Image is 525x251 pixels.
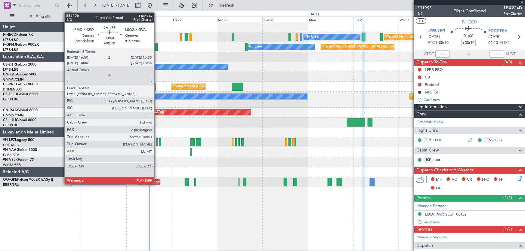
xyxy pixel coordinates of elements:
[424,97,522,102] div: Add new
[71,138,85,147] div: No Crew
[3,178,53,182] a: OO-GPEFalcon 900EX EASy II
[416,226,432,233] span: Services
[3,67,19,72] a: LFPB/LBG
[3,38,19,42] a: LFPB/LBG
[3,148,37,152] a: 9H-YAAGlobal 5000
[416,167,474,174] span: Dispatch Checks and Weather
[3,83,39,86] a: CS-RRCFalcon 900LX
[3,158,34,162] a: 9H-VSLKFalcon 7X
[3,109,17,112] span: CN-RAK
[3,83,16,86] span: CS-RRC
[3,43,16,47] span: F-GPNJ
[3,113,24,118] a: GMMN/CMN
[3,109,38,112] a: CN-RAKGlobal 6000
[482,177,489,183] span: FFC
[417,119,443,125] a: Schedule Crew
[3,73,17,76] span: CN-KAS
[416,127,439,134] span: Flight Crew
[416,59,447,66] span: Dispatch To-Dos
[424,51,434,57] span: ATOT
[428,28,445,34] span: LFPB LBG
[428,34,440,40] span: [DATE]
[126,17,172,22] div: Thu 28
[353,17,399,22] div: Tue 2
[425,82,439,87] div: Prebrief
[3,118,16,122] span: CS-JHH
[503,59,512,65] span: (0/3)
[139,177,248,186] div: Planned Maint [GEOGRAPHIC_DATA] ([GEOGRAPHIC_DATA] National)
[3,158,18,162] span: 9H-VSLK
[436,177,442,183] span: MF
[323,42,417,51] div: Planned Maint [GEOGRAPHIC_DATA] ([GEOGRAPHIC_DATA])
[81,17,126,22] div: Wed 27
[417,11,432,16] span: 1/2
[417,203,446,209] a: Manage Permits
[439,40,449,46] span: 05:10
[505,51,515,57] span: ALDT
[3,63,16,66] span: CS-DTR
[37,177,138,186] div: No Crew [GEOGRAPHIC_DATA] ([GEOGRAPHIC_DATA] National)
[467,177,472,183] span: CR
[428,40,437,46] span: ETOT
[416,104,447,111] span: Leg Information
[425,212,466,217] div: EDDF ARR SLOT 0615z
[417,5,432,11] span: 531995
[417,234,447,240] a: Manage Services
[3,93,17,96] span: CS-DOU
[3,63,36,66] a: CS-DTRFalcon 2000
[416,147,439,154] span: Cabin Crew
[309,12,319,17] div: [DATE]
[435,51,450,58] input: --:--
[3,77,24,82] a: GMMN/CMN
[462,19,477,25] span: F-HECD
[3,148,17,152] span: 9H-YAA
[425,90,439,95] div: NRS ISP
[3,87,22,92] a: DNMM/LOS
[453,8,486,14] div: Flight Confirmed
[488,34,501,40] span: [DATE]
[305,32,319,41] div: No Crew
[424,137,434,143] div: CP
[484,137,494,143] div: CS
[464,33,473,39] span: 01:00
[3,118,36,122] a: CS-JHHGlobal 6000
[503,11,522,16] span: Pref Charter
[435,137,449,143] a: PHL
[452,177,457,183] span: AC
[424,157,434,163] div: ISP
[16,14,63,19] span: All Aircraft
[3,33,33,37] a: F-HECDFalcon 7X
[205,1,242,10] button: Refresh
[416,111,427,118] span: Crew
[488,40,498,46] span: 06:10
[425,67,443,72] div: LFPB FBO
[3,182,19,187] a: EBBR/BRU
[69,108,164,117] div: Planned Maint [GEOGRAPHIC_DATA] ([GEOGRAPHIC_DATA])
[102,3,131,8] span: [DATE] - [DATE]
[499,177,503,183] span: FP
[3,123,19,127] a: LFPB/LBG
[499,40,509,46] span: ELDT
[3,93,38,96] a: CS-DOUGlobal 6500
[7,12,65,21] button: All Aircraft
[416,195,431,202] span: Permits
[416,242,433,249] span: Dispatch
[399,17,444,22] div: Wed 3
[173,82,268,91] div: Planned Maint [GEOGRAPHIC_DATA] ([GEOGRAPHIC_DATA])
[215,3,240,8] span: Refresh
[435,157,449,163] a: JRL
[503,194,512,201] span: (1/1)
[262,17,308,22] div: Sun 31
[3,97,19,102] a: LFPB/LBG
[217,17,263,22] div: Sat 30
[172,17,217,22] div: Fri 29
[3,163,21,167] a: WMSA/SZB
[503,5,522,11] span: LEA224D
[3,178,17,182] span: OO-GPE
[503,226,512,232] span: (4/7)
[436,185,441,191] span: DP
[3,153,19,157] a: FCBB/BZV
[3,143,20,147] a: LFMD/CEQ
[308,17,353,22] div: Mon 1
[386,32,480,41] div: Planned Maint [GEOGRAPHIC_DATA] ([GEOGRAPHIC_DATA])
